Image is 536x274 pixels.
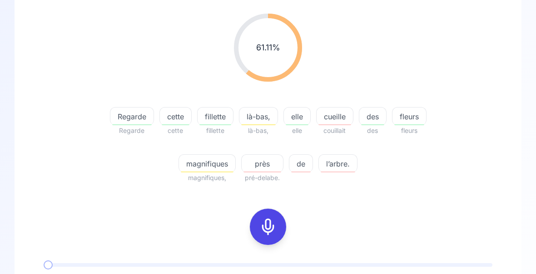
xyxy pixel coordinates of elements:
button: cueille [316,108,353,126]
span: cueille [317,112,353,122]
button: là-bas, [239,108,278,126]
button: de [289,155,313,173]
span: magnifiques, [179,173,236,184]
span: des [359,126,387,137]
span: fillette [197,126,233,137]
span: elle [283,126,311,137]
button: des [359,108,387,126]
span: cette [159,126,192,137]
button: magnifiques [179,155,236,173]
button: fillette [197,108,233,126]
span: là-bas, [239,126,278,137]
span: elle [284,112,310,122]
span: pré-delabe. [241,173,283,184]
button: près [241,155,283,173]
span: couillait [316,126,353,137]
button: fleurs [392,108,427,126]
span: Regarde [110,126,154,137]
span: cette [160,112,191,122]
span: fleurs [392,112,426,122]
button: cette [159,108,192,126]
button: elle [283,108,311,126]
span: magnifiques [179,159,235,170]
span: Regarde [110,112,154,122]
span: des [359,112,386,122]
span: 61.11 % [256,42,280,54]
span: fleurs [392,126,427,137]
button: l’arbre. [318,155,357,173]
span: là-bas, [239,112,278,122]
span: près [242,159,283,170]
button: Regarde [110,108,154,126]
span: fillette [198,112,233,122]
span: l’arbre. [319,159,357,170]
span: de [289,159,313,170]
